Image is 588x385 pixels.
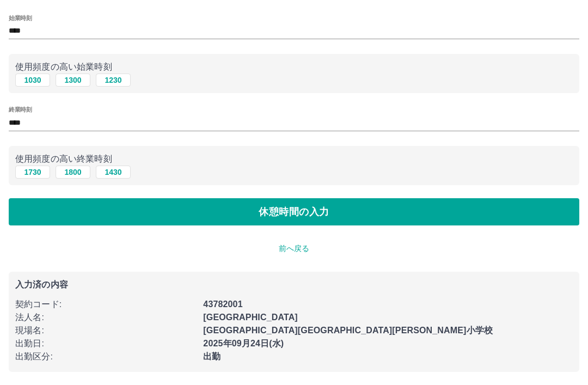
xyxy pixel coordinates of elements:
[15,298,197,311] p: 契約コード :
[203,300,242,309] b: 43782001
[15,337,197,350] p: 出勤日 :
[9,14,32,22] label: 始業時刻
[56,166,90,179] button: 1800
[203,339,284,348] b: 2025年09月24日(水)
[96,74,131,87] button: 1230
[15,152,573,166] p: 使用頻度の高い終業時刻
[203,352,220,361] b: 出勤
[9,243,579,254] p: 前へ戻る
[15,350,197,363] p: 出勤区分 :
[15,74,50,87] button: 1030
[15,280,573,289] p: 入力済の内容
[203,326,493,335] b: [GEOGRAPHIC_DATA][GEOGRAPHIC_DATA][PERSON_NAME]小学校
[9,198,579,225] button: 休憩時間の入力
[15,60,573,74] p: 使用頻度の高い始業時刻
[9,106,32,114] label: 終業時刻
[96,166,131,179] button: 1430
[15,311,197,324] p: 法人名 :
[15,166,50,179] button: 1730
[56,74,90,87] button: 1300
[15,324,197,337] p: 現場名 :
[203,313,298,322] b: [GEOGRAPHIC_DATA]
